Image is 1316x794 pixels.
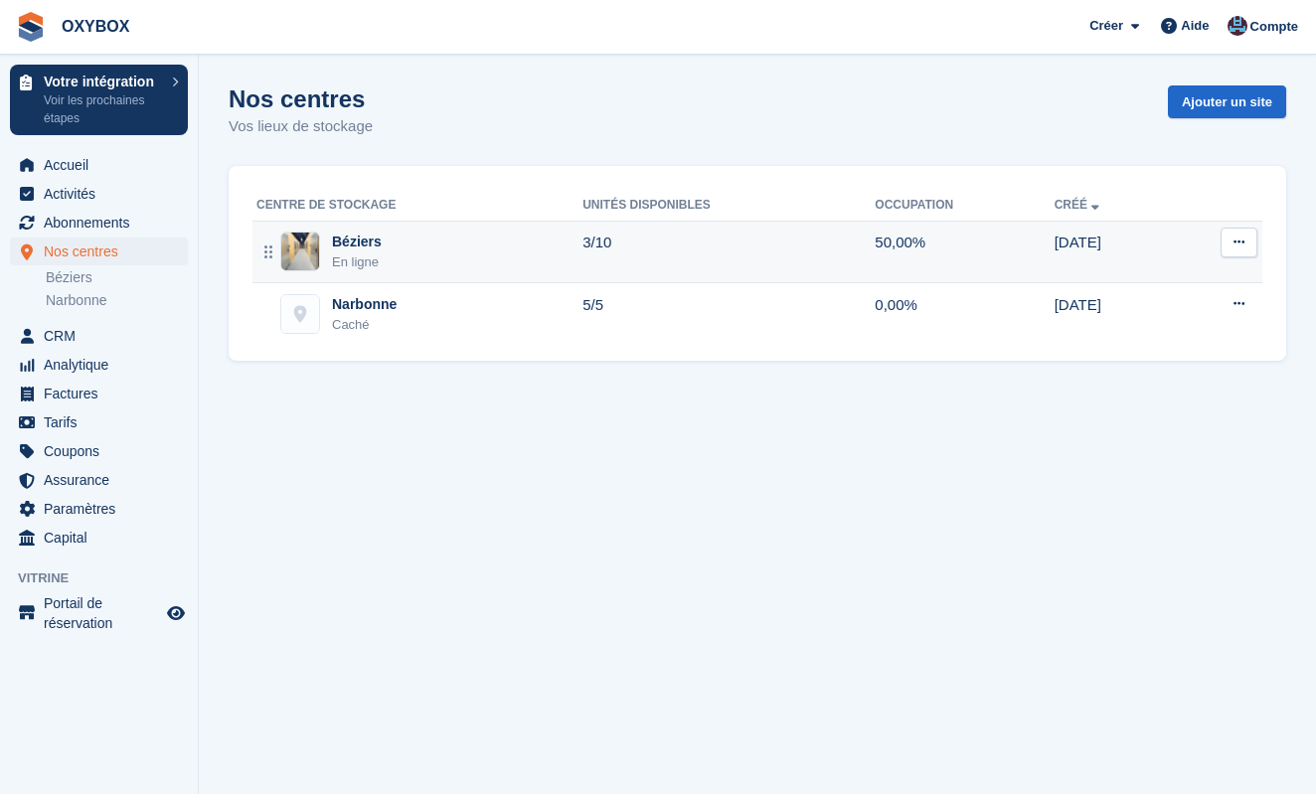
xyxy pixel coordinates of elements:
p: Voir les prochaines étapes [44,91,162,127]
span: Paramètres [44,495,163,523]
span: Analytique [44,351,163,379]
a: menu [10,209,188,237]
span: Aide [1181,16,1209,36]
td: [DATE] [1055,283,1167,345]
a: Créé [1055,198,1103,212]
span: Factures [44,380,163,407]
div: Caché [332,315,397,335]
span: Coupons [44,437,163,465]
p: Votre intégration [44,75,162,88]
span: Activités [44,180,163,208]
span: Nos centres [44,238,163,265]
th: Centre de stockage [252,190,582,222]
a: Boutique d'aperçu [164,601,188,625]
td: 5/5 [582,283,875,345]
a: Votre intégration Voir les prochaines étapes [10,65,188,135]
td: 50,00% [875,221,1054,283]
h1: Nos centres [229,85,373,112]
a: OXYBOX [54,10,137,43]
a: menu [10,466,188,494]
span: Accueil [44,151,163,179]
div: Narbonne [332,294,397,315]
span: Compte [1250,17,1298,37]
a: menu [10,495,188,523]
a: Béziers [46,268,188,287]
span: Tarifs [44,408,163,436]
div: Béziers [332,232,382,252]
th: Occupation [875,190,1054,222]
a: menu [10,322,188,350]
th: Unités disponibles [582,190,875,222]
a: menu [10,408,188,436]
span: Abonnements [44,209,163,237]
td: 0,00% [875,283,1054,345]
span: Capital [44,524,163,552]
p: Vos lieux de stockage [229,115,373,138]
td: 3/10 [582,221,875,283]
span: Assurance [44,466,163,494]
a: menu [10,180,188,208]
a: menu [10,351,188,379]
a: Narbonne [46,291,188,310]
span: CRM [44,322,163,350]
img: stora-icon-8386f47178a22dfd0bd8f6a31ec36ba5ce8667c1dd55bd0f319d3a0aa187defe.svg [16,12,46,42]
a: menu [10,151,188,179]
img: Image du site Béziers [281,233,319,270]
a: Ajouter un site [1168,85,1286,118]
img: Oriana Devaux [1228,16,1247,36]
div: En ligne [332,252,382,272]
a: menu [10,380,188,407]
a: menu [10,524,188,552]
a: menu [10,437,188,465]
span: Vitrine [18,568,198,588]
img: Narbonne espace réservé à l'image du site [281,295,319,333]
span: Créer [1089,16,1123,36]
a: menu [10,238,188,265]
span: Portail de réservation [44,593,163,633]
td: [DATE] [1055,221,1167,283]
a: menu [10,593,188,633]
